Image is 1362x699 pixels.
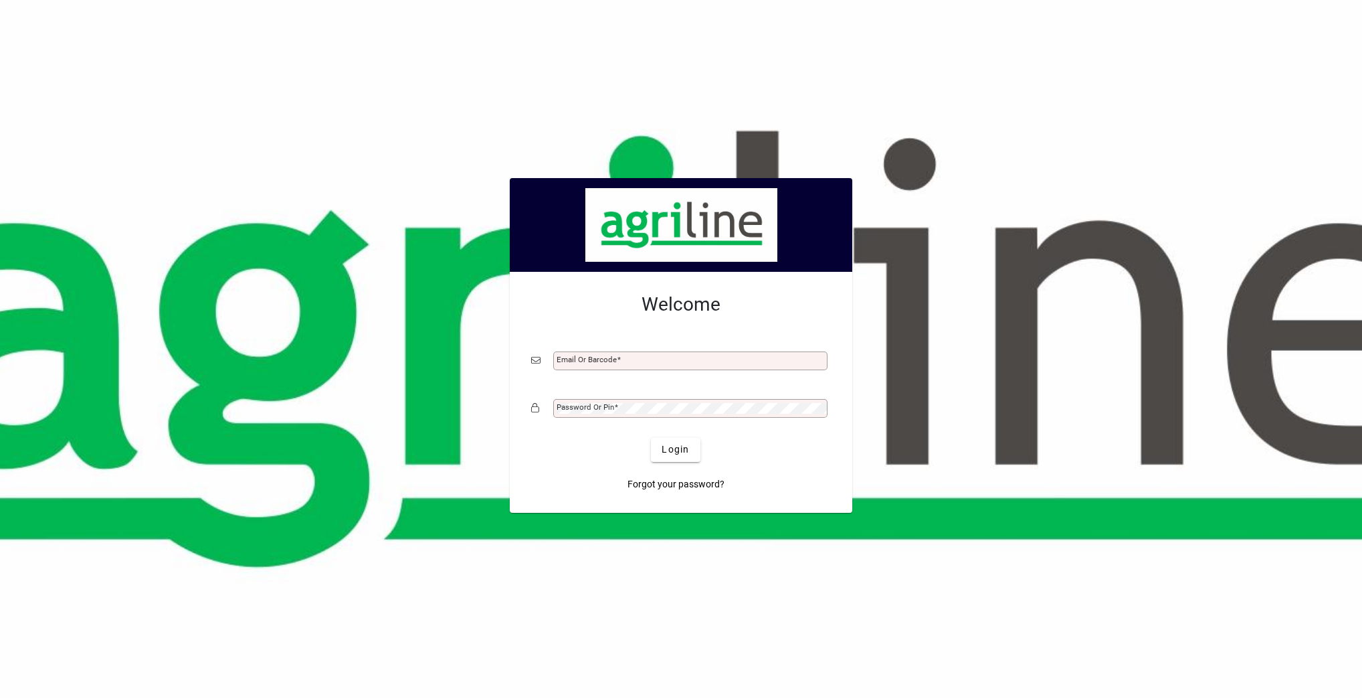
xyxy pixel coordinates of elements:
[531,293,831,316] h2: Welcome
[557,402,614,412] mat-label: Password or Pin
[651,438,700,462] button: Login
[557,355,617,364] mat-label: Email or Barcode
[622,473,730,497] a: Forgot your password?
[627,477,724,491] span: Forgot your password?
[662,443,689,457] span: Login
